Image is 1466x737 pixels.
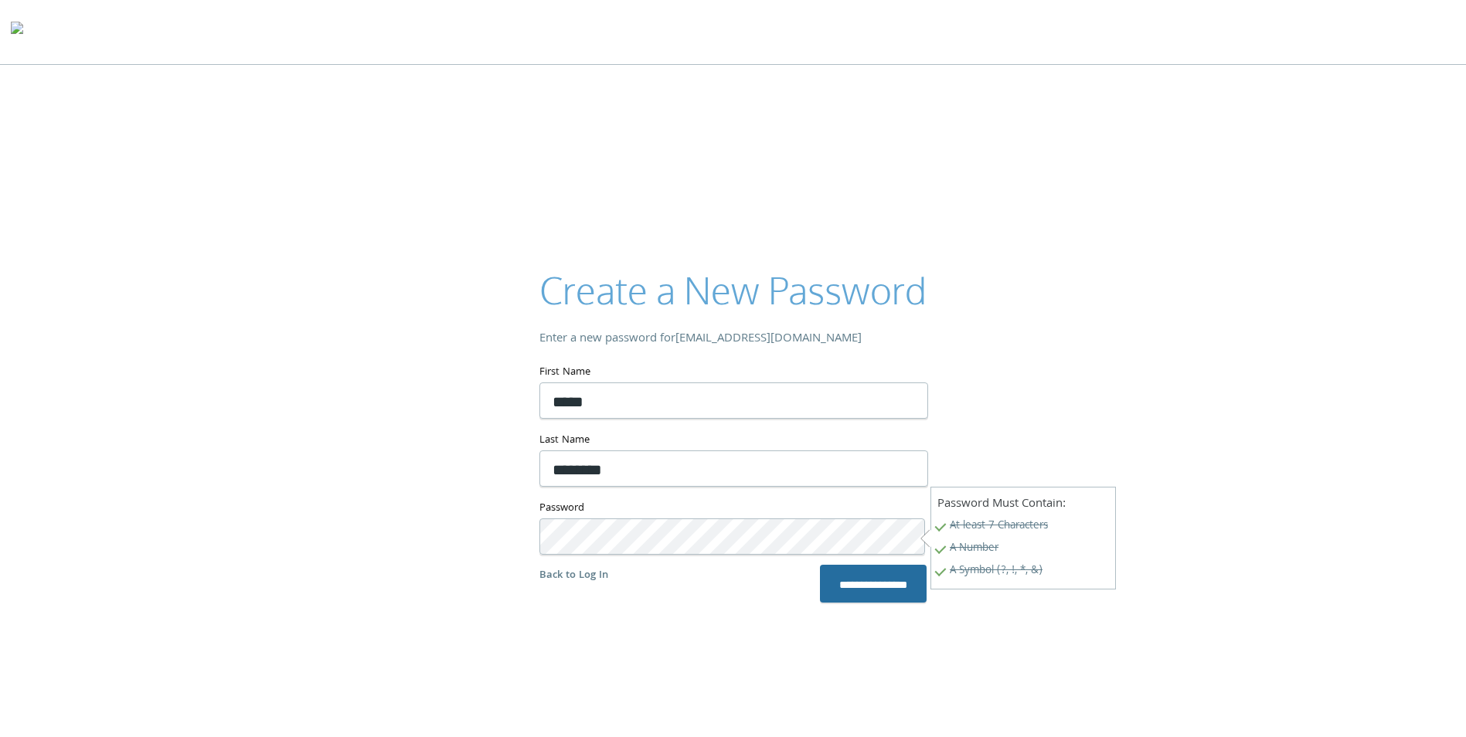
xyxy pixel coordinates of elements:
[539,363,927,382] label: First Name
[930,487,1116,589] div: Password Must Contain:
[539,431,927,450] label: Last Name
[11,16,23,47] img: todyl-logo-dark.svg
[937,538,1109,561] span: A Number
[539,328,927,351] div: Enter a new password for [EMAIL_ADDRESS][DOMAIN_NAME]
[937,561,1109,583] span: A Symbol (?, !, *, &)
[539,264,927,316] h2: Create a New Password
[539,567,608,584] a: Back to Log In
[539,499,927,518] label: Password
[937,516,1109,538] span: At least 7 Characters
